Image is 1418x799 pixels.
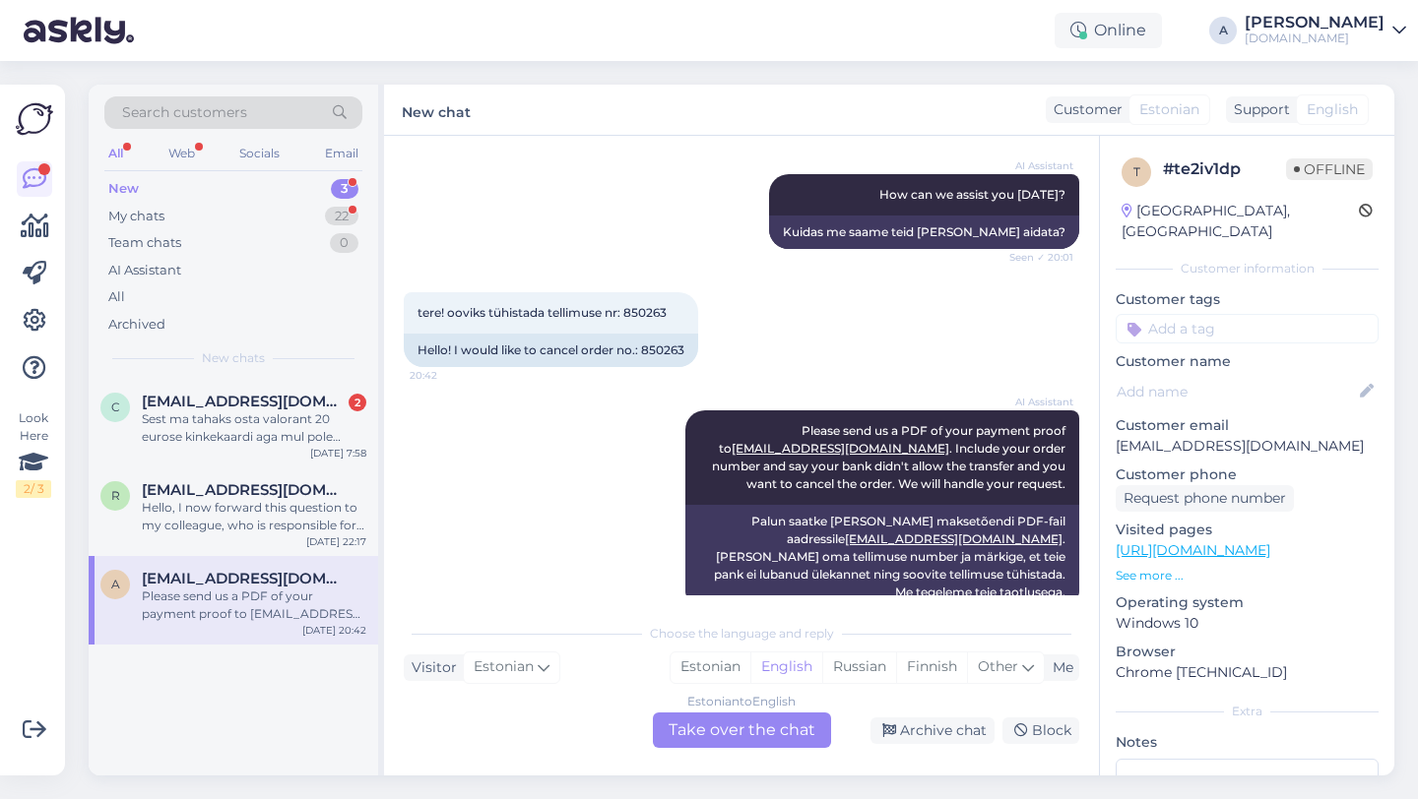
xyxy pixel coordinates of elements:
[1055,13,1162,48] div: Online
[1116,314,1379,343] input: Add a tag
[685,505,1079,609] div: Palun saatke [PERSON_NAME] maksetõendi PDF-fail aadressile . [PERSON_NAME] oma tellimuse number j...
[1116,436,1379,457] p: [EMAIL_ADDRESS][DOMAIN_NAME]
[845,531,1063,546] a: [EMAIL_ADDRESS][DOMAIN_NAME]
[404,334,698,367] div: Hello! I would like to cancel order no.: 850263
[1139,99,1199,120] span: Estonian
[978,657,1018,675] span: Other
[1116,351,1379,372] p: Customer name
[1307,99,1358,120] span: English
[1116,485,1294,512] div: Request phone number
[1122,201,1359,242] div: [GEOGRAPHIC_DATA], [GEOGRAPHIC_DATA]
[108,207,164,226] div: My chats
[1226,99,1290,120] div: Support
[142,481,347,499] span: ralsa20@gmail.com
[122,102,247,123] span: Search customers
[404,625,1079,643] div: Choose the language and reply
[896,652,967,682] div: Finnish
[104,141,127,166] div: All
[1116,289,1379,310] p: Customer tags
[999,395,1073,409] span: AI Assistant
[142,570,347,587] span: argo342@gmail.com
[331,179,358,199] div: 3
[1117,381,1356,402] input: Add name
[402,96,471,123] label: New chat
[349,394,366,411] div: 2
[879,187,1065,202] span: How can we assist you [DATE]?
[108,315,165,335] div: Archived
[1116,260,1379,277] div: Customer information
[202,349,265,367] span: New chats
[111,399,120,414] span: c
[410,368,483,383] span: 20:42
[671,652,750,682] div: Estonian
[1116,520,1379,540] p: Visited pages
[1116,703,1379,720] div: Extra
[1116,662,1379,683] p: Chrome [TECHNICAL_ID]
[108,261,181,280] div: AI Assistant
[769,215,1079,249] div: Kuidas me saame teid [PERSON_NAME] aidata?
[16,100,53,138] img: Askly Logo
[732,441,949,456] a: [EMAIL_ADDRESS][DOMAIN_NAME]
[418,305,667,320] span: tere! ooviks tühistada tellimuse nr: 850263
[16,409,51,498] div: Look Here
[1116,567,1379,584] p: See more ...
[330,233,358,253] div: 0
[750,652,822,682] div: English
[142,410,366,446] div: Sest ma tahaks osta valorant 20 eurose kinkekaardi aga mul pole [PERSON_NAME] lepingut (ei smart-...
[1046,99,1123,120] div: Customer
[1116,613,1379,634] p: Windows 10
[1116,541,1270,559] a: [URL][DOMAIN_NAME]
[1002,717,1079,744] div: Block
[1116,642,1379,662] p: Browser
[999,158,1073,173] span: AI Assistant
[687,693,796,710] div: Estonian to English
[108,179,139,199] div: New
[1245,15,1385,31] div: [PERSON_NAME]
[235,141,284,166] div: Socials
[822,652,896,682] div: Russian
[1116,415,1379,436] p: Customer email
[1163,157,1286,181] div: # te2iv1dp
[1133,164,1140,179] span: t
[142,393,347,410] span: cansformers@gmail.com
[404,657,457,678] div: Visitor
[1209,17,1237,44] div: A
[870,717,995,744] div: Archive chat
[142,499,366,534] div: Hello, I now forward this question to my colleague, who is responsible for this. The reply will b...
[108,233,181,253] div: Team chats
[325,207,358,226] div: 22
[474,656,534,678] span: Estonian
[1116,732,1379,753] p: Notes
[1116,464,1379,485] p: Customer phone
[653,712,831,748] div: Take over the chat
[108,287,125,307] div: All
[302,623,366,638] div: [DATE] 20:42
[111,488,120,503] span: r
[321,141,362,166] div: Email
[1116,592,1379,613] p: Operating system
[306,534,366,549] div: [DATE] 22:17
[310,446,366,461] div: [DATE] 7:58
[999,250,1073,265] span: Seen ✓ 20:01
[1286,158,1373,180] span: Offline
[16,480,51,498] div: 2 / 3
[1045,657,1073,678] div: Me
[111,577,120,591] span: a
[1245,31,1385,46] div: [DOMAIN_NAME]
[712,423,1068,491] span: Please send us a PDF of your payment proof to . Include your order number and say your bank didn'...
[142,587,366,623] div: Please send us a PDF of your payment proof to [EMAIL_ADDRESS][DOMAIN_NAME]. Include your order nu...
[164,141,199,166] div: Web
[1245,15,1406,46] a: [PERSON_NAME][DOMAIN_NAME]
